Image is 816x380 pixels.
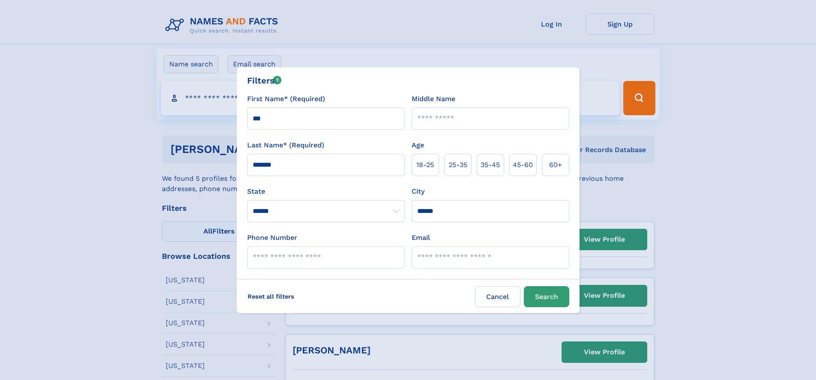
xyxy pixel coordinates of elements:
label: Age [412,140,424,150]
span: 60+ [549,160,562,170]
label: First Name* (Required) [247,94,325,104]
label: Email [412,233,430,243]
span: 25‑35 [448,160,467,170]
label: City [412,186,424,197]
label: Reset all filters [242,286,300,307]
button: Search [524,286,569,307]
label: Middle Name [412,94,455,104]
span: 45‑60 [513,160,533,170]
span: 35‑45 [481,160,500,170]
div: Filters [247,74,282,87]
label: Cancel [475,286,520,307]
label: Phone Number [247,233,297,243]
label: Last Name* (Required) [247,140,324,150]
span: 18‑25 [416,160,434,170]
label: State [247,186,405,197]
